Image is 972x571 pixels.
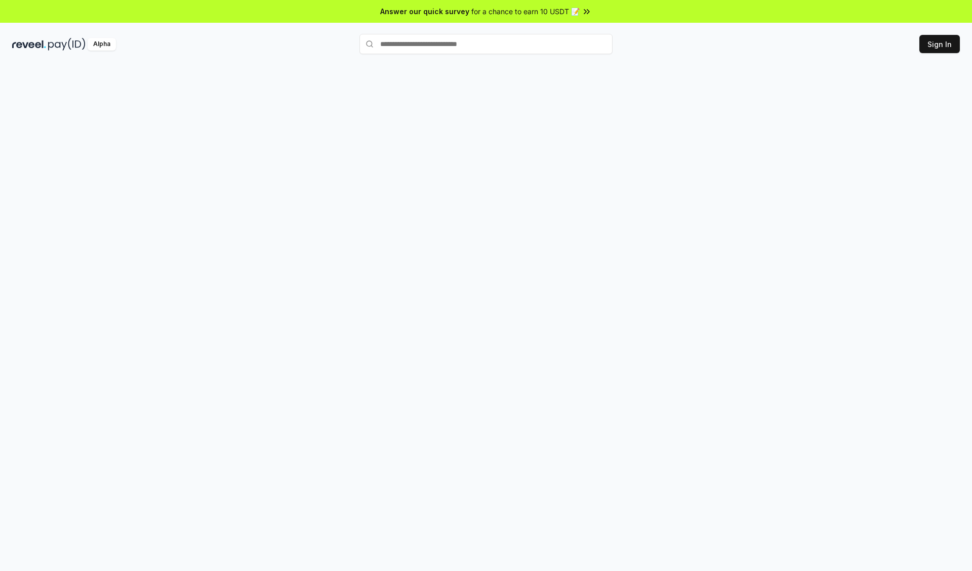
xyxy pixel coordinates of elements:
img: reveel_dark [12,38,46,51]
span: Answer our quick survey [380,6,469,17]
div: Alpha [88,38,116,51]
span: for a chance to earn 10 USDT 📝 [471,6,580,17]
img: pay_id [48,38,86,51]
button: Sign In [919,35,960,53]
